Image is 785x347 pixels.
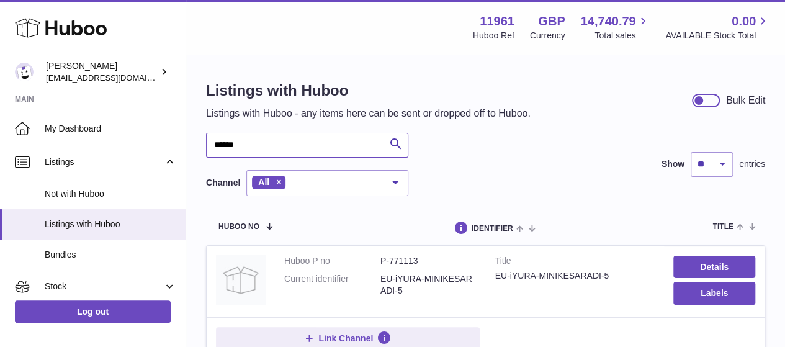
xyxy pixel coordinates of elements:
div: [PERSON_NAME] [46,60,158,84]
strong: 11961 [480,13,514,30]
dd: EU-iYURA-MINIKESARADI-5 [380,273,477,297]
span: Listings [45,156,163,168]
strong: GBP [538,13,565,30]
span: All [258,177,269,187]
span: Link Channel [318,333,373,344]
span: title [712,223,733,231]
div: Huboo Ref [473,30,514,42]
img: EU-iYURA-MINIKESARADI-5 [216,255,266,305]
a: Details [673,256,755,278]
a: 14,740.79 Total sales [580,13,650,42]
label: Channel [206,177,240,189]
label: Show [662,158,684,170]
span: My Dashboard [45,123,176,135]
span: 14,740.79 [580,13,635,30]
span: entries [739,158,765,170]
span: identifier [472,225,513,233]
span: Stock [45,281,163,292]
span: Listings with Huboo [45,219,176,230]
button: Labels [673,282,755,304]
dt: Huboo P no [284,255,380,267]
div: Bulk Edit [726,94,765,107]
p: Listings with Huboo - any items here can be sent or dropped off to Huboo. [206,107,531,120]
span: Huboo no [218,223,259,231]
span: Not with Huboo [45,188,176,200]
div: EU-iYURA-MINIKESARADI-5 [495,270,655,282]
img: internalAdmin-11961@internal.huboo.com [15,63,34,81]
span: Total sales [594,30,650,42]
strong: Title [495,255,655,270]
a: 0.00 AVAILABLE Stock Total [665,13,770,42]
span: Bundles [45,249,176,261]
span: 0.00 [732,13,756,30]
dt: Current identifier [284,273,380,297]
span: [EMAIL_ADDRESS][DOMAIN_NAME] [46,73,182,83]
h1: Listings with Huboo [206,81,531,101]
div: Currency [530,30,565,42]
span: AVAILABLE Stock Total [665,30,770,42]
a: Log out [15,300,171,323]
dd: P-771113 [380,255,477,267]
